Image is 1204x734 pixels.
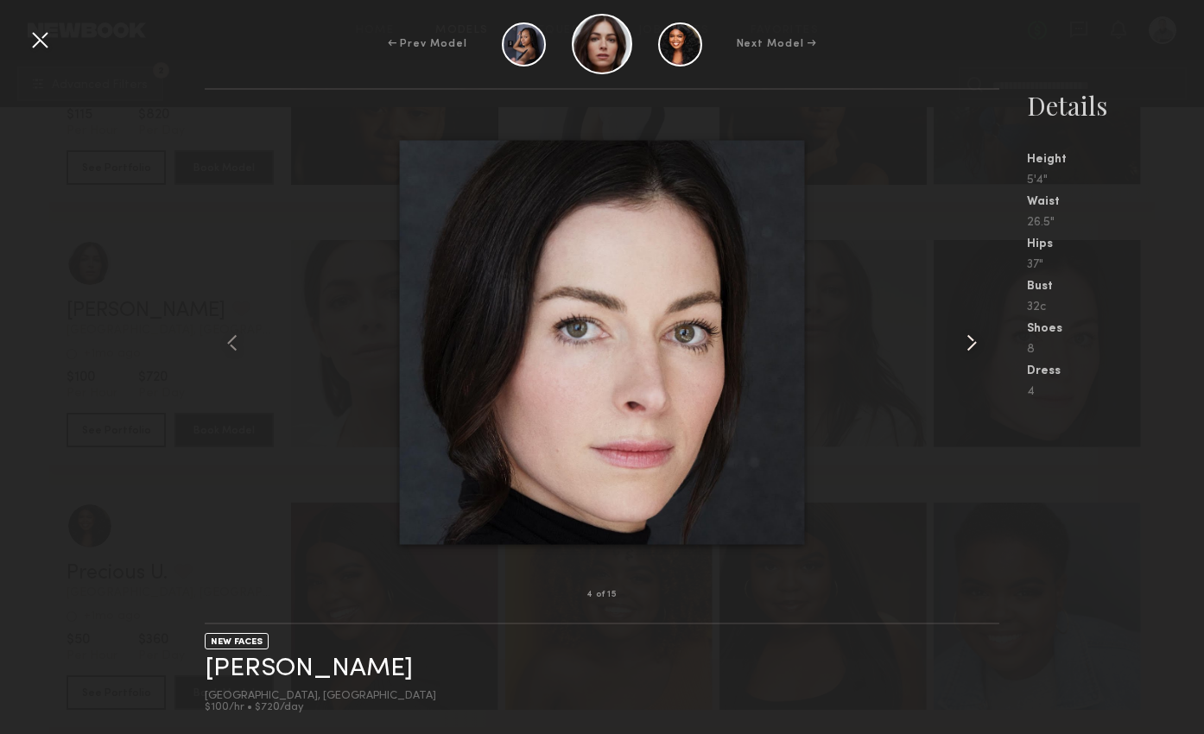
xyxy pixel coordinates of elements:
[1027,365,1204,377] div: Dress
[737,36,817,52] div: Next Model →
[1027,281,1204,293] div: Bust
[1027,259,1204,271] div: 37"
[1027,344,1204,356] div: 8
[1027,238,1204,250] div: Hips
[1027,386,1204,398] div: 4
[205,691,436,702] div: [GEOGRAPHIC_DATA], [GEOGRAPHIC_DATA]
[1027,88,1204,123] div: Details
[1027,196,1204,208] div: Waist
[205,655,413,682] a: [PERSON_NAME]
[1027,174,1204,187] div: 5'4"
[1027,301,1204,313] div: 32c
[1027,217,1204,229] div: 26.5"
[586,591,618,599] div: 4 of 15
[388,36,467,52] div: ← Prev Model
[205,702,436,713] div: $100/hr • $720/day
[1027,323,1204,335] div: Shoes
[205,633,269,649] div: NEW FACES
[1027,154,1204,166] div: Height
